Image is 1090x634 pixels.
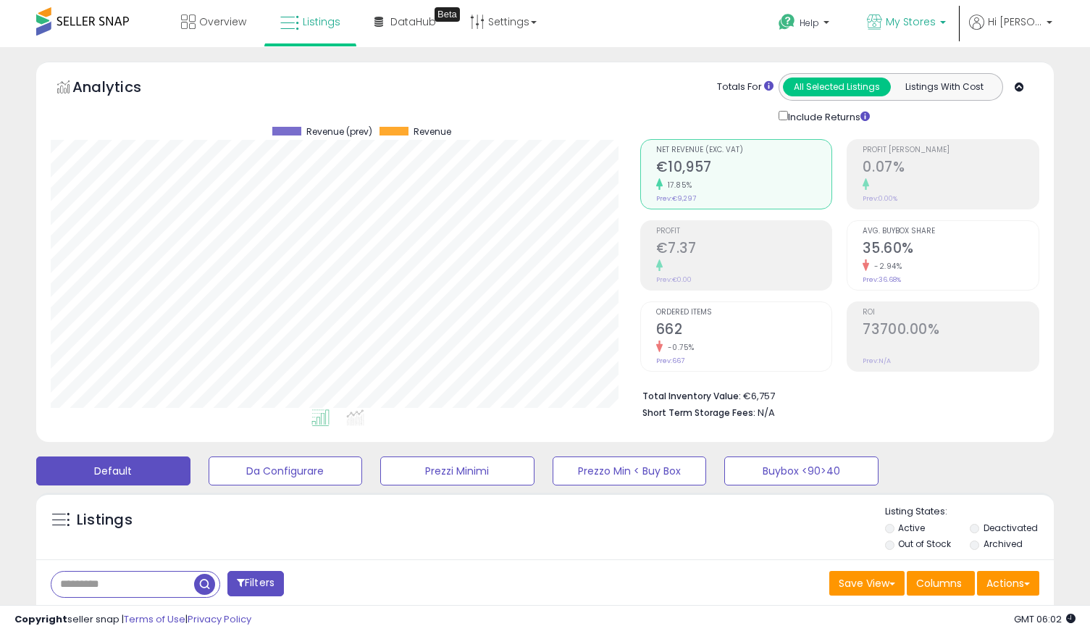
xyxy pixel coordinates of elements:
[303,14,340,29] span: Listings
[886,14,936,29] span: My Stores
[863,159,1039,178] h2: 0.07%
[863,194,897,203] small: Prev: 0.00%
[642,386,1028,404] li: €6,757
[969,14,1052,47] a: Hi [PERSON_NAME]
[767,2,844,47] a: Help
[778,13,796,31] i: Get Help
[768,108,887,125] div: Include Returns
[885,505,1054,519] p: Listing States:
[984,538,1023,550] label: Archived
[863,240,1039,259] h2: 35.60%
[380,456,534,485] button: Prezzi Minimi
[435,7,460,22] div: Tooltip anchor
[863,309,1039,317] span: ROI
[898,538,951,550] label: Out of Stock
[988,14,1042,29] span: Hi [PERSON_NAME]
[758,406,775,420] span: N/A
[306,127,372,137] span: Revenue (prev)
[663,342,695,353] small: -0.75%
[77,510,133,530] h5: Listings
[717,80,774,94] div: Totals For
[227,571,284,596] button: Filters
[36,456,190,485] button: Default
[663,180,692,191] small: 17.85%
[656,194,696,203] small: Prev: €9,297
[829,571,905,596] button: Save View
[916,576,962,591] span: Columns
[14,612,67,626] strong: Copyright
[783,78,891,96] button: All Selected Listings
[1014,612,1076,626] span: 2025-09-9 06:02 GMT
[656,309,832,317] span: Ordered Items
[14,613,251,627] div: seller snap | |
[656,356,684,365] small: Prev: 667
[984,522,1038,534] label: Deactivated
[863,321,1039,341] h2: 73700.00%
[656,159,832,178] h2: €10,957
[199,14,246,29] span: Overview
[642,390,741,402] b: Total Inventory Value:
[72,77,169,101] h5: Analytics
[800,17,819,29] span: Help
[869,261,902,272] small: -2.94%
[642,406,755,419] b: Short Term Storage Fees:
[977,571,1039,596] button: Actions
[656,321,832,341] h2: 662
[907,571,975,596] button: Columns
[553,456,707,485] button: Prezzo Min < Buy Box
[390,14,436,29] span: DataHub
[863,275,901,284] small: Prev: 36.68%
[124,612,185,626] a: Terms of Use
[890,78,998,96] button: Listings With Cost
[656,275,692,284] small: Prev: €0.00
[863,356,891,365] small: Prev: N/A
[209,456,363,485] button: Da Configurare
[898,522,925,534] label: Active
[863,146,1039,154] span: Profit [PERSON_NAME]
[724,456,879,485] button: Buybox <90>40
[414,127,451,137] span: Revenue
[656,240,832,259] h2: €7.37
[188,612,251,626] a: Privacy Policy
[863,228,1039,235] span: Avg. Buybox Share
[656,228,832,235] span: Profit
[656,146,832,154] span: Net Revenue (Exc. VAT)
